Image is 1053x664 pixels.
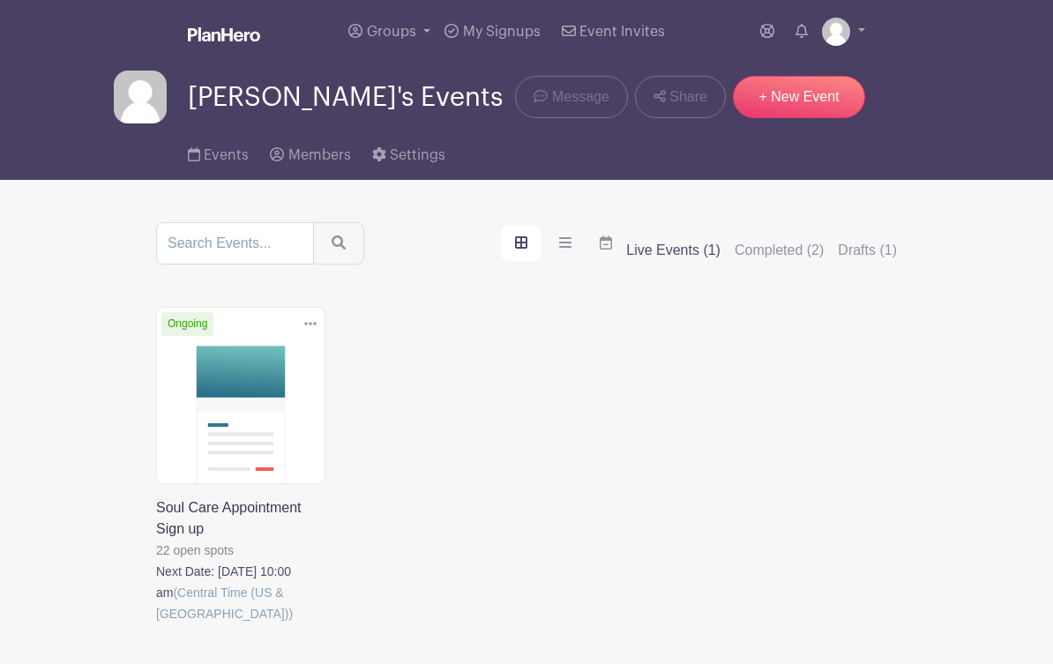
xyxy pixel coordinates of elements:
label: Live Events (1) [626,240,721,261]
div: filters [626,240,897,261]
span: Groups [367,25,416,39]
a: + New Event [733,76,865,118]
a: Share [635,76,726,118]
a: Members [270,123,350,180]
span: My Signups [463,25,541,39]
div: order and view [501,226,626,261]
img: default-ce2991bfa6775e67f084385cd625a349d9dcbb7a52a09fb2fda1e96e2d18dcdb.png [822,18,850,46]
span: Share [669,86,707,108]
span: Message [552,86,609,108]
a: Message [515,76,627,118]
span: Events [204,148,249,162]
input: Search Events... [156,222,314,265]
img: default-ce2991bfa6775e67f084385cd625a349d9dcbb7a52a09fb2fda1e96e2d18dcdb.png [114,71,167,123]
span: Event Invites [579,25,665,39]
a: Events [188,123,249,180]
span: Settings [390,148,445,162]
label: Completed (2) [735,240,824,261]
a: Settings [372,123,445,180]
img: logo_white-6c42ec7e38ccf1d336a20a19083b03d10ae64f83f12c07503d8b9e83406b4c7d.svg [188,27,260,41]
span: Members [288,148,351,162]
span: [PERSON_NAME]'s Events [188,83,503,112]
label: Drafts (1) [838,240,897,261]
